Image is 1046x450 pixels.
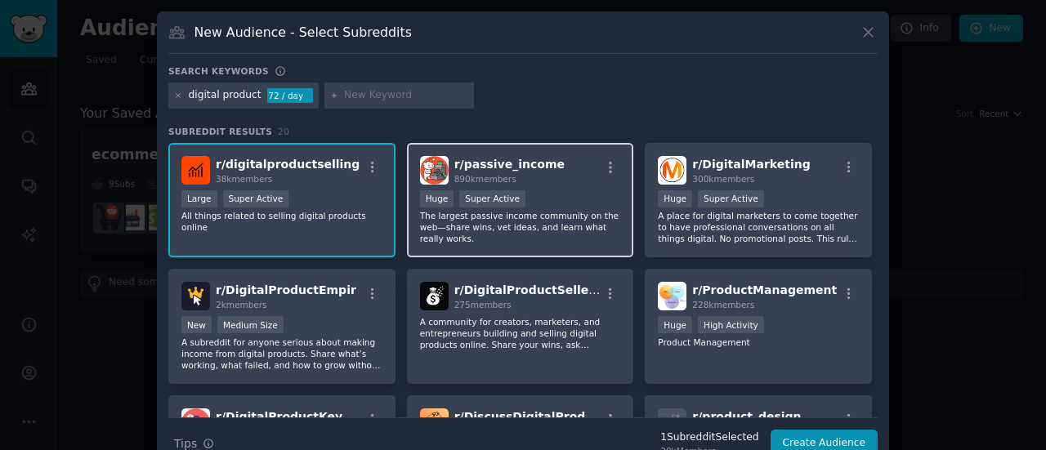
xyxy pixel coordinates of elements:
[420,156,449,185] img: passive_income
[278,127,289,136] span: 20
[217,316,284,333] div: Medium Size
[420,282,449,310] img: DigitalProductSellers
[216,283,356,296] span: r/ DigitalProductEmpir
[216,174,272,184] span: 38k members
[692,300,754,310] span: 228k members
[420,316,621,350] p: A community for creators, marketers, and entrepreneurs building and selling digital products onli...
[660,430,758,445] div: 1 Subreddit Selected
[181,408,210,437] img: DigitalProductKey
[692,158,810,171] span: r/ DigitalMarketing
[454,174,516,184] span: 890k members
[698,190,764,207] div: Super Active
[181,156,210,185] img: digitalproductselling
[181,190,217,207] div: Large
[194,24,412,41] h3: New Audience - Select Subreddits
[658,156,686,185] img: DigitalMarketing
[658,336,859,348] p: Product Management
[181,316,212,333] div: New
[216,158,360,171] span: r/ digitalproductselling
[692,174,754,184] span: 300k members
[692,283,837,296] span: r/ ProductManagement
[223,190,289,207] div: Super Active
[454,410,606,423] span: r/ DiscussDigitalProduct
[459,190,525,207] div: Super Active
[658,282,686,310] img: ProductManagement
[658,316,692,333] div: Huge
[698,316,764,333] div: High Activity
[181,210,382,233] p: All things related to selling digital products online
[181,282,210,310] img: DigitalProductEmpir
[454,158,565,171] span: r/ passive_income
[168,65,269,77] h3: Search keywords
[692,410,801,423] span: r/ product_design
[267,88,313,103] div: 72 / day
[189,88,261,103] div: digital product
[454,283,601,296] span: r/ DigitalProductSellers
[181,336,382,371] p: A subreddit for anyone serious about making income from digital products. Share what’s working, w...
[658,190,692,207] div: Huge
[420,408,449,437] img: DiscussDigitalProduct
[216,300,267,310] span: 2k members
[420,190,454,207] div: Huge
[658,210,859,244] p: A place for digital marketers to come together to have professional conversations on all things d...
[420,210,621,244] p: The largest passive income community on the web—share wins, vet ideas, and learn what really works.
[216,410,342,423] span: r/ DigitalProductKey
[454,300,512,310] span: 275 members
[168,126,272,137] span: Subreddit Results
[344,88,468,103] input: New Keyword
